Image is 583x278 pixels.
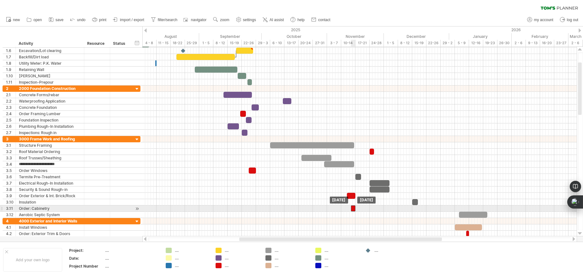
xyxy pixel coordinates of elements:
div: 1 - 5 [199,40,213,46]
div: Project Number [69,263,104,269]
span: filter/search [158,18,177,22]
div: 2.3 [6,104,15,110]
div: .... [175,248,209,253]
div: 11 - 15 [157,40,171,46]
div: 3.1 [6,142,15,148]
div: Concrete Foundation [19,104,81,110]
div: 22-26 [426,40,441,46]
a: save [47,16,65,24]
div: Termite Pre-Treatment [19,174,81,180]
div: December 2025 [384,33,449,40]
div: 4.2 [6,231,15,237]
div: Order Windows [19,168,81,174]
div: November 2025 [327,33,384,40]
div: 24-28 [370,40,384,46]
div: [PERSON_NAME] [19,73,81,79]
a: filter/search [149,16,179,24]
div: 29 - 2 [441,40,455,46]
div: 23-27 [554,40,568,46]
span: undo [77,18,86,22]
div: Resource [87,40,106,47]
div: .... [324,263,359,268]
div: 15-19 [412,40,426,46]
div: 3.5 [6,168,15,174]
div: 3.10 [6,199,15,205]
div: 5 - 9 [455,40,469,46]
div: 1.10 [6,73,15,79]
span: settings [243,18,256,22]
div: Roof Trusses/Sheathing [19,155,81,161]
a: settings [235,16,258,24]
div: August 2025 [140,33,199,40]
a: navigator [182,16,208,24]
div: [DATE] [357,197,376,204]
div: 20-24 [299,40,313,46]
div: Inspections: Rough in [19,130,81,136]
span: my account [534,18,553,22]
div: [DATE] [330,197,348,204]
div: .... [324,248,359,253]
div: 2 - 6 [568,40,583,46]
div: 3 [6,136,15,142]
span: open [33,18,42,22]
div: 1.11 [6,79,15,85]
div: Plumbing Rough-In Installation [19,123,81,129]
div: .... [275,248,309,253]
a: log out [558,16,580,24]
div: 13-17 [284,40,299,46]
div: 2 - 6 [512,40,526,46]
div: 3.12 [6,212,15,218]
div: 3.4 [6,161,15,167]
a: import / export [111,16,146,24]
div: 18-22 [171,40,185,46]
div: 12-16 [469,40,483,46]
div: .... [175,255,209,261]
div: 10-14 [341,40,355,46]
div: Install Windows [19,224,81,230]
div: 2.6 [6,123,15,129]
div: .... [105,256,158,261]
div: 3.11 [6,205,15,211]
div: 1.8 [6,60,15,66]
div: 1.7 [6,54,15,60]
div: Security & Sound Rough-in [19,186,81,192]
div: 17-21 [355,40,370,46]
span: new [13,18,20,22]
a: zoom [211,16,231,24]
a: new [4,16,22,24]
div: Foundation Inspection [19,117,81,123]
span: help [297,18,305,22]
div: February 2026 [512,33,568,40]
div: Concrete Forms/rebar [19,92,81,98]
div: Waterproofing Application [19,98,81,104]
div: 2.5 [6,117,15,123]
div: 1.6 [6,48,15,54]
div: Inspection-Prepour [19,79,81,85]
div: Utility Meter: P.K. Water [19,60,81,66]
a: help [289,16,306,24]
span: AI assist [270,18,284,22]
div: 2.2 [6,98,15,104]
div: Order Exterior & Int. Brick/Rock [19,193,81,199]
div: 2.7 [6,130,15,136]
div: 3.3 [6,155,15,161]
div: Status [113,40,127,47]
a: contact [310,16,332,24]
div: Electrical Rough-In Installation [19,180,81,186]
div: 4.1 [6,224,15,230]
div: Add your own logo [3,248,62,272]
div: 3000 Frame Work and Roofing [19,136,81,142]
div: .... [225,248,259,253]
div: 8 - 12 [398,40,412,46]
a: my account [526,16,555,24]
div: .... [374,248,409,253]
span: zoom [220,18,229,22]
div: Order: Exterior Trim & Doors [19,231,81,237]
div: Aerobic Septic System [19,212,81,218]
div: Date: [69,256,104,261]
div: 27-31 [313,40,327,46]
div: January 2026 [449,33,512,40]
div: Retaining Wall [19,67,81,73]
div: 25-29 [185,40,199,46]
div: Structure Framing [19,142,81,148]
